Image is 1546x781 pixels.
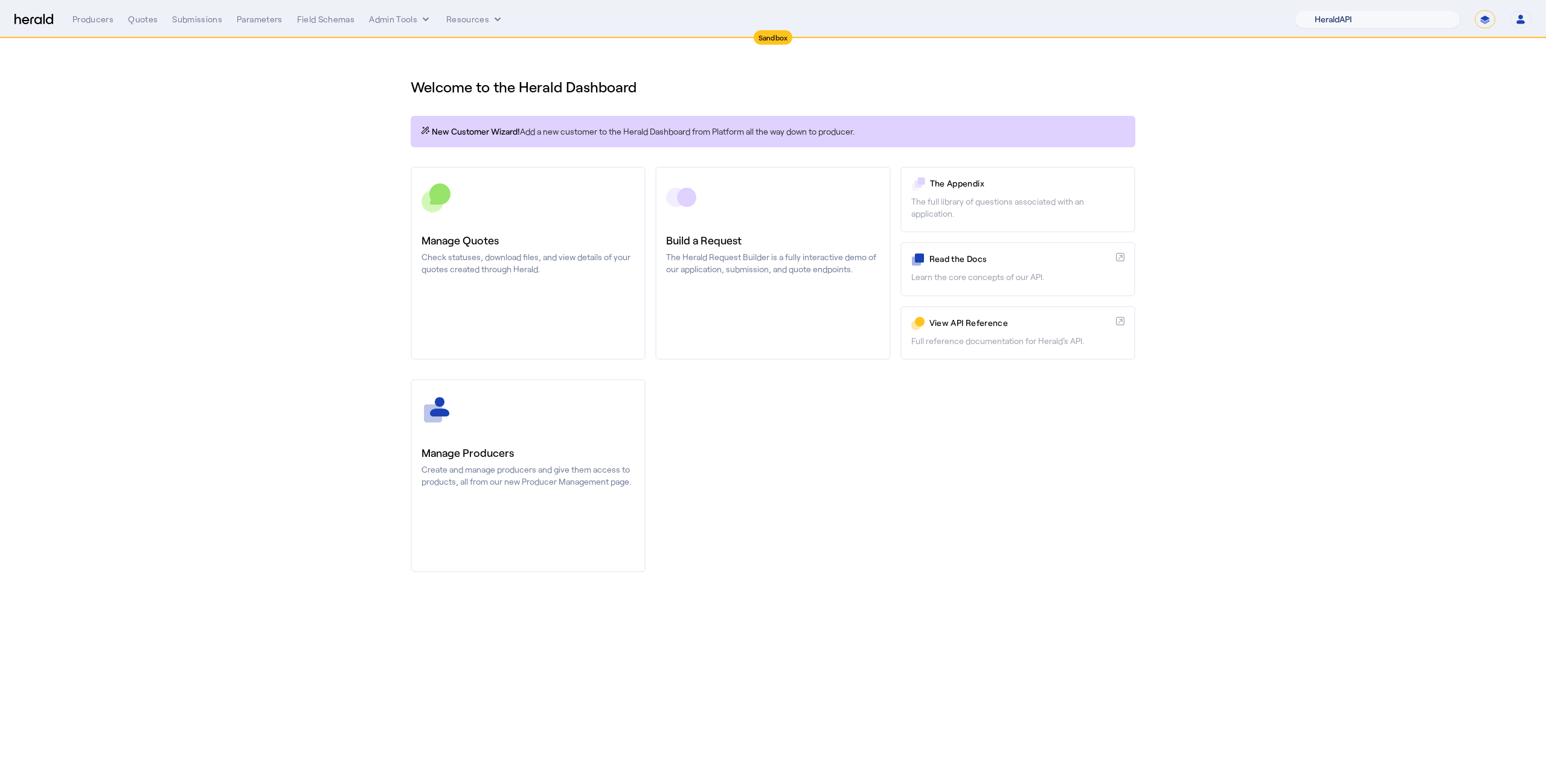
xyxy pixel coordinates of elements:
[411,167,646,360] a: Manage QuotesCheck statuses, download files, and view details of your quotes created through Herald.
[911,271,1124,283] p: Learn the core concepts of our API.
[411,379,646,572] a: Manage ProducersCreate and manage producers and give them access to products, all from our new Pr...
[930,177,1124,190] p: The Appendix
[369,13,432,25] button: internal dropdown menu
[422,251,635,275] p: Check statuses, download files, and view details of your quotes created through Herald.
[900,306,1135,360] a: View API ReferenceFull reference documentation for Herald's API.
[297,13,355,25] div: Field Schemas
[655,167,890,360] a: Build a RequestThe Herald Request Builder is a fully interactive demo of our application, submiss...
[911,196,1124,220] p: The full library of questions associated with an application.
[900,167,1135,232] a: The AppendixThe full library of questions associated with an application.
[422,232,635,249] h3: Manage Quotes
[172,13,222,25] div: Submissions
[72,13,114,25] div: Producers
[422,464,635,488] p: Create and manage producers and give them access to products, all from our new Producer Managemen...
[422,444,635,461] h3: Manage Producers
[14,14,53,25] img: Herald Logo
[929,253,1111,265] p: Read the Docs
[446,13,504,25] button: Resources dropdown menu
[911,335,1124,347] p: Full reference documentation for Herald's API.
[237,13,283,25] div: Parameters
[411,77,1135,97] h1: Welcome to the Herald Dashboard
[666,251,879,275] p: The Herald Request Builder is a fully interactive demo of our application, submission, and quote ...
[432,126,520,138] span: New Customer Wizard!
[666,232,879,249] h3: Build a Request
[900,242,1135,296] a: Read the DocsLearn the core concepts of our API.
[754,30,793,45] div: Sandbox
[929,317,1111,329] p: View API Reference
[128,13,158,25] div: Quotes
[420,126,1126,138] p: Add a new customer to the Herald Dashboard from Platform all the way down to producer.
